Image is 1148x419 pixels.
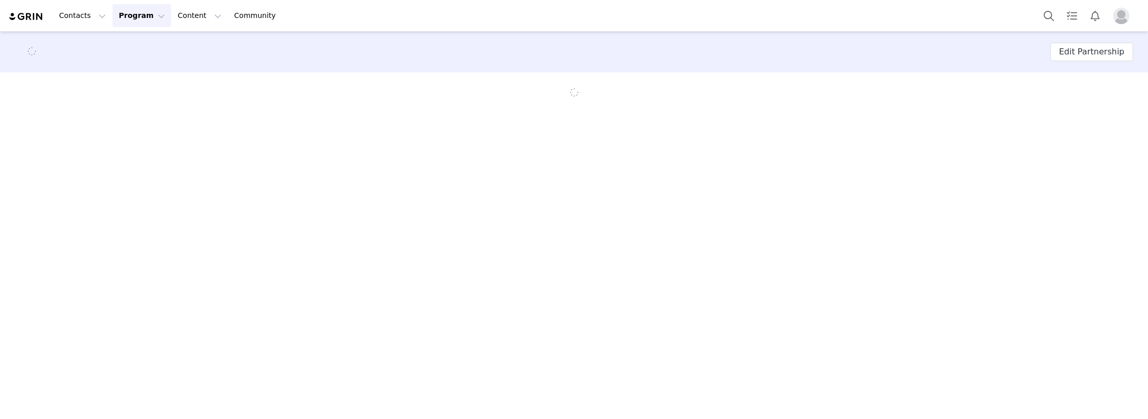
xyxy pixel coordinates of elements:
[228,4,287,27] a: Community
[53,4,112,27] button: Contacts
[1050,43,1133,61] button: Edit Partnership
[1061,4,1083,27] a: Tasks
[1107,8,1140,24] button: Profile
[1084,4,1106,27] button: Notifications
[1113,8,1130,24] img: placeholder-profile.jpg
[1038,4,1060,27] button: Search
[8,12,44,22] img: grin logo
[112,4,171,27] button: Program
[172,4,228,27] button: Content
